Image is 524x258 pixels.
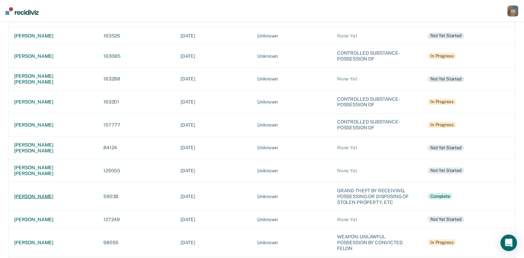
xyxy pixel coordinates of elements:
img: Recidiviz [6,7,39,15]
td: Unknown [252,211,332,228]
div: In Progress [428,99,457,105]
div: [PERSON_NAME] [PERSON_NAME] [14,165,92,176]
td: [DATE] [175,182,252,211]
div: [PERSON_NAME] [14,194,92,200]
td: 163526 [98,27,175,45]
div: Not yet started [428,216,464,223]
td: Unknown [252,159,332,182]
div: CONTROLLED SUBSTANCE-POSSESSION OF [337,50,417,62]
div: [PERSON_NAME] [14,99,92,105]
div: Not yet started [428,145,464,151]
td: 163288 [98,67,175,90]
td: Unknown [252,114,332,137]
td: 163085 [98,45,175,68]
div: Not yet started [428,76,464,82]
td: 127249 [98,211,175,228]
div: Z S [507,6,518,17]
td: 157777 [98,114,175,137]
div: [PERSON_NAME] [PERSON_NAME] [14,142,92,154]
td: Unknown [252,136,332,159]
td: 125055 [98,159,175,182]
td: Unknown [252,27,332,45]
div: Not yet started [428,33,464,39]
button: ZS [507,6,518,17]
td: [DATE] [175,67,252,90]
td: [DATE] [175,27,252,45]
td: 84124 [98,136,175,159]
td: 98055 [98,228,175,257]
td: [DATE] [175,159,252,182]
div: None Yet [337,217,417,223]
td: [DATE] [175,211,252,228]
div: None Yet [337,76,417,82]
div: [PERSON_NAME] [PERSON_NAME] [14,73,92,85]
div: Not yet started [428,168,464,174]
div: In Progress [428,122,457,128]
div: GRAND THEFT BY RECEIVING, POSSESSING OR DISPOSING OF STOLEN PROPERTY, ETC [337,188,417,205]
td: Unknown [252,45,332,68]
div: None Yet [337,33,417,39]
td: [DATE] [175,136,252,159]
td: Unknown [252,67,332,90]
div: [PERSON_NAME] [14,217,92,223]
td: [DATE] [175,228,252,257]
div: Complete [428,193,453,200]
div: None Yet [337,145,417,151]
td: Unknown [252,182,332,211]
div: [PERSON_NAME] [14,122,92,128]
div: [PERSON_NAME] [14,33,92,39]
td: 163201 [98,90,175,114]
td: [DATE] [175,45,252,68]
div: Open Intercom Messenger [501,235,517,251]
div: None Yet [337,168,417,174]
td: Unknown [252,228,332,257]
div: [PERSON_NAME] [14,240,92,246]
div: [PERSON_NAME] [14,53,92,59]
td: Unknown [252,90,332,114]
div: CONTROLLED SUBSTANCE-POSSESSION OF [337,96,417,108]
td: 59038 [98,182,175,211]
div: In Progress [428,239,457,246]
div: In Progress [428,53,457,59]
td: [DATE] [175,114,252,137]
td: [DATE] [175,90,252,114]
div: CONTROLLED SUBSTANCE-POSSESSION OF [337,119,417,131]
div: WEAPON-UNLAWFUL POSSESSION BY CONVICTED FELON [337,234,417,251]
